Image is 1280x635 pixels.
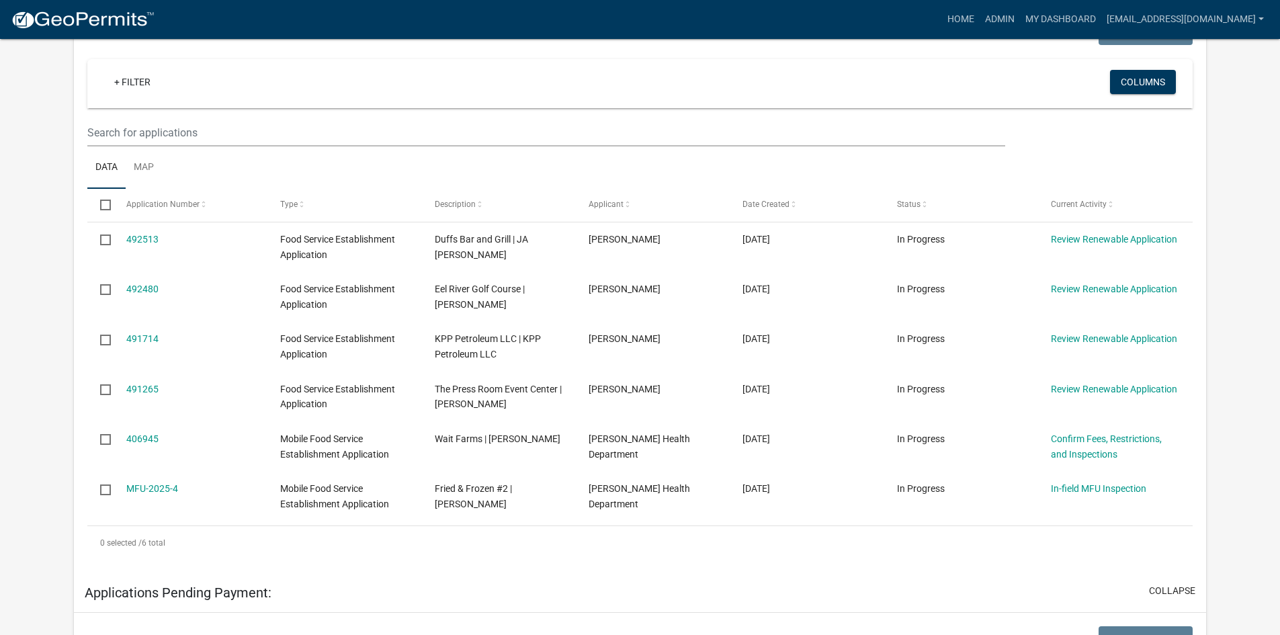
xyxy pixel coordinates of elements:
span: 10/14/2025 [742,234,770,245]
button: Columns [1110,70,1176,94]
span: Date Created [742,200,790,209]
span: In Progress [897,483,945,494]
span: Food Service Establishment Application [280,384,395,410]
span: In Progress [897,333,945,344]
span: Applicant [589,200,624,209]
span: Wait Farms | Pat Murphy [435,433,560,444]
datatable-header-cell: Description [421,189,575,221]
a: In-field MFU Inspection [1051,483,1146,494]
span: Whitley Health Department [589,483,690,509]
datatable-header-cell: Date Created [730,189,884,221]
a: 406945 [126,433,159,444]
span: In Progress [897,234,945,245]
a: Home [942,7,980,32]
div: 6 total [87,526,1193,560]
span: 10/14/2025 [742,284,770,294]
span: 10/13/2025 [742,333,770,344]
span: Status [897,200,921,209]
a: Confirm Fees, Restrictions, and Inspections [1051,433,1162,460]
datatable-header-cell: Status [884,189,1038,221]
span: Whitley Health Department [589,433,690,460]
a: Data [87,146,126,189]
span: TERRY EBERLY [589,384,660,394]
span: In Progress [897,284,945,294]
a: Review Renewable Application [1051,284,1177,294]
span: In Progress [897,384,945,394]
span: 10/11/2025 [742,384,770,394]
span: Current Activity [1051,200,1107,209]
datatable-header-cell: Type [267,189,421,221]
a: Map [126,146,162,189]
span: Type [280,200,298,209]
span: Application Number [126,200,200,209]
a: Admin [980,7,1020,32]
span: Joe Duff [589,234,660,245]
datatable-header-cell: Application Number [114,189,267,221]
span: Duffs Bar and Grill | JA JE JM Duff [435,234,528,260]
span: Food Service Establishment Application [280,284,395,310]
span: Food Service Establishment Application [280,234,395,260]
span: Jeff Huffman [589,284,660,294]
a: Review Renewable Application [1051,234,1177,245]
datatable-header-cell: Applicant [576,189,730,221]
button: collapse [1149,584,1195,598]
a: + Filter [103,70,161,94]
input: Search for applications [87,119,1005,146]
datatable-header-cell: Current Activity [1038,189,1192,221]
span: 12/10/2024 [742,483,770,494]
a: 492480 [126,284,159,294]
a: 491714 [126,333,159,344]
button: Bulk Actions [1099,21,1193,45]
span: Mobile Food Service Establishment Application [280,483,389,509]
a: [EMAIL_ADDRESS][DOMAIN_NAME] [1101,7,1269,32]
span: 04/16/2025 [742,433,770,444]
a: My Dashboard [1020,7,1101,32]
div: collapse [74,7,1206,574]
span: Food Service Establishment Application [280,333,395,359]
span: In Progress [897,433,945,444]
a: Review Renewable Application [1051,384,1177,394]
span: 0 selected / [100,538,142,548]
span: Fried & Frozen #2 | Cory Gilbert [435,483,512,509]
span: KPP Petroleum LLC | KPP Petroleum LLC [435,333,541,359]
span: Description [435,200,476,209]
datatable-header-cell: Select [87,189,113,221]
span: Parvinder Panesar [589,333,660,344]
span: Eel River Golf Course | Jeff Huffman [435,284,525,310]
span: Mobile Food Service Establishment Application [280,433,389,460]
span: The Press Room Event Center | Terrill Eberly [435,384,562,410]
h5: Applications Pending Payment: [85,585,271,601]
a: MFU-2025-4 [126,483,178,494]
a: 491265 [126,384,159,394]
a: Review Renewable Application [1051,333,1177,344]
a: 492513 [126,234,159,245]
